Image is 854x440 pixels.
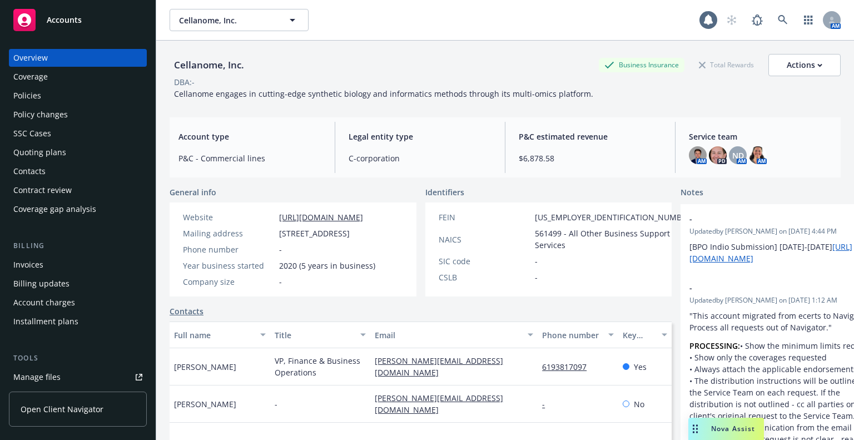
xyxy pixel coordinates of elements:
a: Quoting plans [9,144,147,161]
span: Accounts [47,16,82,24]
div: Business Insurance [599,58,684,72]
span: $6,878.58 [519,152,662,164]
span: Identifiers [425,186,464,198]
a: Start snowing [721,9,743,31]
a: Coverage [9,68,147,86]
div: Total Rewards [693,58,759,72]
button: Title [270,322,371,348]
a: [URL][DOMAIN_NAME] [279,212,363,223]
span: 561499 - All Other Business Support Services [535,228,694,251]
div: Billing updates [13,275,69,293]
div: Drag to move [688,418,702,440]
div: Contract review [13,181,72,199]
a: Contract review [9,181,147,199]
span: ND [732,150,744,161]
span: - [279,244,282,255]
button: Nova Assist [688,418,764,440]
div: Mailing address [183,228,275,239]
button: Actions [768,54,841,76]
div: Coverage gap analysis [13,200,96,218]
div: Tools [9,353,147,364]
div: CSLB [439,271,530,283]
a: Manage files [9,368,147,386]
button: Cellanome, Inc. [170,9,309,31]
a: Report a Bug [746,9,768,31]
div: Policies [13,87,41,105]
div: NAICS [439,234,530,245]
div: Contacts [13,162,46,180]
span: General info [170,186,216,198]
a: Policies [9,87,147,105]
span: Notes [681,186,703,200]
a: Accounts [9,4,147,36]
a: Billing updates [9,275,147,293]
div: DBA: - [174,76,195,88]
span: [US_EMPLOYER_IDENTIFICATION_NUMBER] [535,211,694,223]
div: Policy changes [13,106,68,123]
span: Account type [178,131,321,142]
a: Coverage gap analysis [9,200,147,218]
a: Policy changes [9,106,147,123]
button: Email [370,322,538,348]
div: FEIN [439,211,530,223]
a: 6193817097 [542,362,595,372]
strong: PROCESSING: [689,340,740,351]
a: [PERSON_NAME][EMAIL_ADDRESS][DOMAIN_NAME] [375,393,503,415]
a: Installment plans [9,313,147,330]
span: Cellanome engages in cutting-edge synthetic biology and informatics methods through its multi-omi... [174,88,593,99]
div: Company size [183,276,275,288]
div: Year business started [183,260,275,271]
a: Overview [9,49,147,67]
span: - [275,398,277,410]
span: [STREET_ADDRESS] [279,228,350,239]
span: Service team [689,131,832,142]
span: 2020 (5 years in business) [279,260,375,271]
button: Key contact [618,322,672,348]
div: Email [375,329,521,341]
div: Actions [787,55,822,76]
div: Full name [174,329,254,341]
span: - [535,255,538,267]
div: Quoting plans [13,144,66,161]
button: Full name [170,322,270,348]
span: No [634,398,644,410]
span: [PERSON_NAME] [174,361,236,373]
div: Invoices [13,256,43,274]
div: Installment plans [13,313,78,330]
span: Yes [634,361,647,373]
a: Account charges [9,294,147,312]
span: Open Client Navigator [21,403,103,415]
a: [PERSON_NAME][EMAIL_ADDRESS][DOMAIN_NAME] [375,355,503,378]
span: Legal entity type [349,131,491,142]
img: photo [749,146,767,164]
span: P&C - Commercial lines [178,152,321,164]
a: SSC Cases [9,125,147,142]
span: VP, Finance & Business Operations [275,355,366,378]
div: Phone number [542,329,601,341]
span: Cellanome, Inc. [179,14,275,26]
div: Phone number [183,244,275,255]
a: - [542,399,554,409]
img: photo [709,146,727,164]
span: P&C estimated revenue [519,131,662,142]
span: - [279,276,282,288]
a: Invoices [9,256,147,274]
div: Coverage [13,68,48,86]
span: [PERSON_NAME] [174,398,236,410]
div: SIC code [439,255,530,267]
a: Contacts [170,305,203,317]
img: photo [689,146,707,164]
span: Nova Assist [711,424,755,433]
span: - [535,271,538,283]
a: Search [772,9,794,31]
div: Overview [13,49,48,67]
div: Cellanome, Inc. [170,58,249,72]
div: Manage files [13,368,61,386]
div: Account charges [13,294,75,312]
span: C-corporation [349,152,491,164]
span: - [689,282,854,294]
a: Switch app [797,9,820,31]
div: SSC Cases [13,125,51,142]
div: Billing [9,240,147,251]
span: - [689,213,854,225]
